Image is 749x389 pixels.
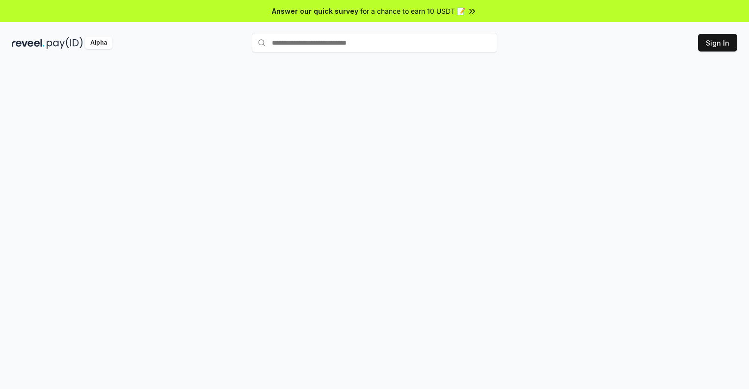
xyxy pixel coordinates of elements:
[47,37,83,49] img: pay_id
[85,37,112,49] div: Alpha
[272,6,358,16] span: Answer our quick survey
[698,34,737,52] button: Sign In
[360,6,465,16] span: for a chance to earn 10 USDT 📝
[12,37,45,49] img: reveel_dark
